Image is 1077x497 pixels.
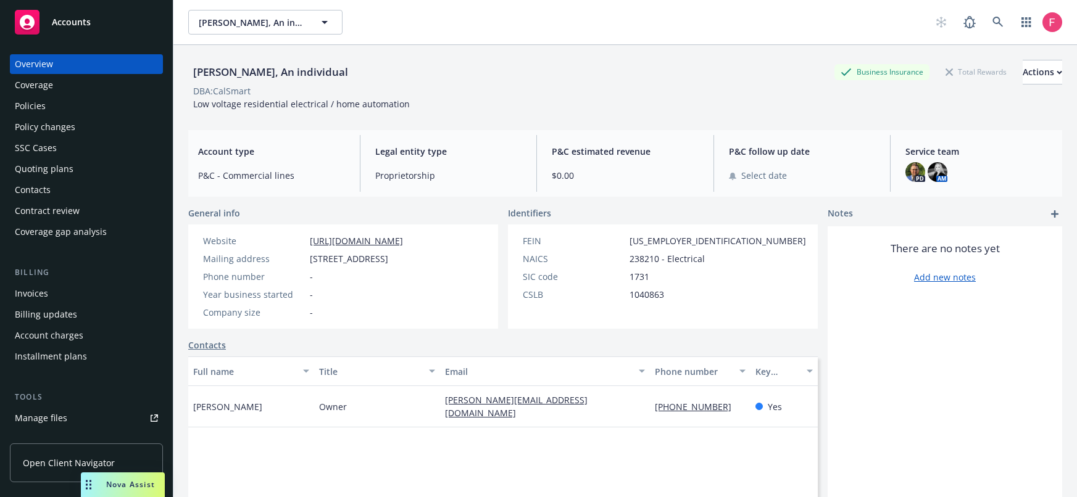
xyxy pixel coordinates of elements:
div: Overview [15,54,53,74]
div: Company size [203,306,305,319]
a: Installment plans [10,347,163,366]
div: Actions [1023,60,1062,84]
span: 1731 [630,270,649,283]
span: - [310,306,313,319]
span: [US_EMPLOYER_IDENTIFICATION_NUMBER] [630,234,806,247]
div: Website [203,234,305,247]
span: [PERSON_NAME], An individual [199,16,306,29]
button: Nova Assist [81,472,165,497]
a: Policies [10,96,163,116]
div: Installment plans [15,347,87,366]
button: Full name [188,356,314,386]
span: $0.00 [552,169,699,182]
div: CSLB [523,288,625,301]
span: Notes [828,207,853,221]
div: SSC Cases [15,138,57,158]
div: Title [319,365,422,378]
span: Yes [768,400,782,413]
a: Report a Bug [957,10,982,35]
a: Contract review [10,201,163,221]
div: [PERSON_NAME], An individual [188,64,353,80]
img: photo [928,162,947,182]
a: Start snowing [929,10,954,35]
div: Policy checking [15,429,77,449]
span: Legal entity type [375,145,522,158]
img: photo [905,162,925,182]
div: Mailing address [203,252,305,265]
div: Phone number [203,270,305,283]
span: [PERSON_NAME] [193,400,262,413]
a: Policy checking [10,429,163,449]
a: Coverage gap analysis [10,222,163,242]
span: There are no notes yet [891,241,1000,256]
div: Coverage gap analysis [15,222,107,242]
a: SSC Cases [10,138,163,158]
div: Email [445,365,631,378]
a: [PHONE_NUMBER] [655,401,741,413]
span: P&C follow up date [729,145,876,158]
div: Account charges [15,326,83,345]
div: Invoices [15,284,48,303]
span: Account type [198,145,345,158]
div: Year business started [203,288,305,301]
div: Contacts [15,180,51,200]
span: [STREET_ADDRESS] [310,252,388,265]
a: Invoices [10,284,163,303]
span: Nova Assist [106,479,155,490]
div: Coverage [15,75,53,95]
a: Billing updates [10,305,163,324]
a: Switch app [1014,10,1039,35]
a: Add new notes [914,271,976,284]
div: DBA: CalSmart [193,84,251,97]
span: - [310,288,313,301]
a: add [1047,207,1062,221]
a: [PERSON_NAME][EMAIL_ADDRESS][DOMAIN_NAME] [445,394,588,419]
span: P&C estimated revenue [552,145,699,158]
div: Phone number [655,365,732,378]
span: Owner [319,400,347,413]
span: Low voltage residential electrical / home automation [193,98,410,110]
button: Phone number [650,356,751,386]
a: Policy changes [10,117,163,137]
span: Open Client Navigator [23,456,115,469]
div: Policies [15,96,46,116]
button: Key contact [751,356,818,386]
a: Manage files [10,408,163,428]
span: P&C - Commercial lines [198,169,345,182]
button: Title [314,356,440,386]
span: Proprietorship [375,169,522,182]
span: - [310,270,313,283]
a: Coverage [10,75,163,95]
div: Key contact [755,365,799,378]
span: Service team [905,145,1052,158]
div: Policy changes [15,117,75,137]
span: Select date [741,169,787,182]
a: Account charges [10,326,163,345]
div: Tools [10,391,163,403]
div: Business Insurance [834,64,929,80]
button: Email [440,356,650,386]
span: 238210 - Electrical [630,252,705,265]
span: General info [188,207,240,220]
a: Search [986,10,1010,35]
div: Full name [193,365,296,378]
a: Quoting plans [10,159,163,179]
div: Total Rewards [939,64,1013,80]
div: Contract review [15,201,80,221]
img: photo [1042,12,1062,32]
button: Actions [1023,60,1062,84]
div: SIC code [523,270,625,283]
div: NAICS [523,252,625,265]
div: Billing updates [15,305,77,324]
a: Contacts [10,180,163,200]
div: Quoting plans [15,159,73,179]
div: Billing [10,266,163,279]
span: Identifiers [508,207,551,220]
a: Overview [10,54,163,74]
span: 1040863 [630,288,664,301]
div: FEIN [523,234,625,247]
a: [URL][DOMAIN_NAME] [310,235,403,247]
button: [PERSON_NAME], An individual [188,10,343,35]
div: Drag to move [81,472,96,497]
span: Accounts [52,17,91,27]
